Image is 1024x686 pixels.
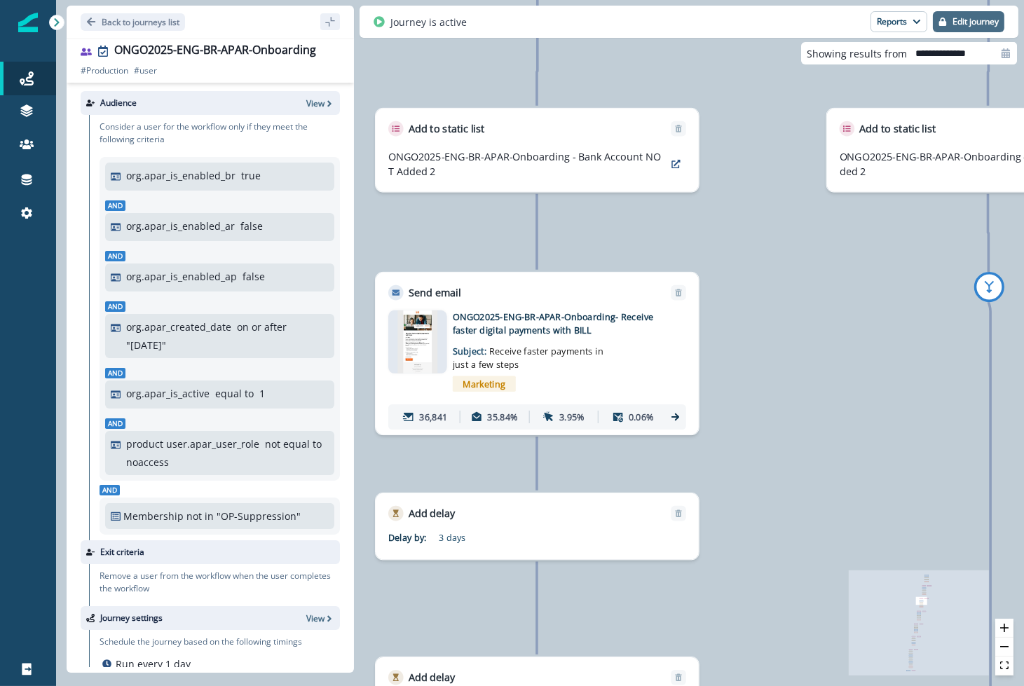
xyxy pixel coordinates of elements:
[81,13,185,31] button: Go back
[995,638,1013,657] button: zoom out
[988,194,989,272] g: Edge from 0edfe53b-fe36-4a19-9e0b-7680aaeba982 to ad6c11f6-17b9-4936-81de-97de85321acf
[126,437,259,451] p: product user.apar_user_role
[105,418,125,429] span: And
[974,272,1004,302] button: add-goto
[215,386,254,401] p: equal to
[409,670,456,685] p: Add delay
[186,509,214,523] p: not in
[409,121,485,137] p: Add to static list
[100,121,340,146] p: Consider a user for the workflow only if they meet the following criteria
[953,17,999,27] p: Edit journey
[397,310,437,373] img: email asset unavailable
[306,612,325,624] p: View
[100,97,137,109] p: Audience
[409,285,461,301] p: Send email
[18,13,38,32] img: Inflection
[995,619,1013,638] button: zoom in
[100,636,302,648] p: Schedule the journey based on the following timings
[100,612,163,624] p: Journey settings
[375,272,699,435] div: Send emailRemoveemail asset unavailableONGO2025-ENG-BR-APAR-Onboarding- Receive faster digital pa...
[320,13,340,30] button: sidebar collapse toggle
[388,531,439,544] p: Delay by:
[419,411,447,424] p: 36,841
[241,168,261,183] p: true
[100,485,120,495] span: And
[559,411,585,424] p: 3.95%
[453,337,610,371] p: Subject:
[388,149,661,179] p: ONGO2025-ENG-BR-APAR-Onboarding - Bank Account NOT Added 2
[306,97,325,109] p: View
[123,509,184,523] p: Membership
[859,121,936,137] p: Add to static list
[666,155,686,174] button: preview
[243,269,265,284] p: false
[100,570,340,595] p: Remove a user from the workflow when the user completes the workflow
[871,11,927,32] button: Reports
[306,612,334,624] button: View
[807,46,907,61] p: Showing results from
[259,386,265,401] p: 1
[240,219,263,233] p: false
[126,269,237,284] p: org.apar_is_enabled_ap
[409,506,456,521] p: Add delay
[265,437,322,451] p: not equal to
[375,493,699,560] div: Add delayRemoveDelay by:3 days
[105,368,125,378] span: And
[537,37,538,106] g: Edge from node-edge-label27bc6654-7110-4057-ad36-867da2332080 to c585acfe-c62d-47f2-99e0-2e492a3d...
[126,168,235,183] p: org.apar_is_enabled_br
[105,251,125,261] span: And
[134,64,157,77] p: # user
[306,97,334,109] button: View
[453,345,603,370] span: Receive faster payments in just a few steps
[629,411,654,424] p: 0.06%
[390,15,467,29] p: Journey is active
[114,43,316,59] div: ONGO2025-ENG-BR-APAR-Onboarding
[375,108,699,193] div: Add to static listRemoveONGO2025-ENG-BR-APAR-Onboarding - Bank Account NOT Added 2preview
[453,310,655,337] p: ONGO2025-ENG-BR-APAR-Onboarding- Receive faster digital payments with BILL
[487,411,517,424] p: 35.84%
[102,16,179,28] p: Back to journeys list
[126,320,231,334] p: org.apar_created_date
[126,455,169,469] p: noaccess
[81,64,128,77] p: # Production
[100,546,144,558] p: Exit criteria
[988,37,989,106] g: Edge from node-edge-label43bb7038-7e31-4599-bd3d-35baf6f0b3d1 to 0edfe53b-fe36-4a19-9e0b-7680aaeb...
[105,301,125,312] span: And
[126,386,210,401] p: org.apar_is_active
[217,509,310,523] p: "OP-Suppression"
[126,338,166,352] p: " [DATE] "
[126,219,235,233] p: org.apar_is_enabled_ar
[933,11,1004,32] button: Edit journey
[439,531,596,544] p: 3 days
[116,657,191,671] p: Run every 1 day
[237,320,287,334] p: on or after
[995,657,1013,675] button: fit view
[105,200,125,211] span: And
[453,376,516,392] span: Marketing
